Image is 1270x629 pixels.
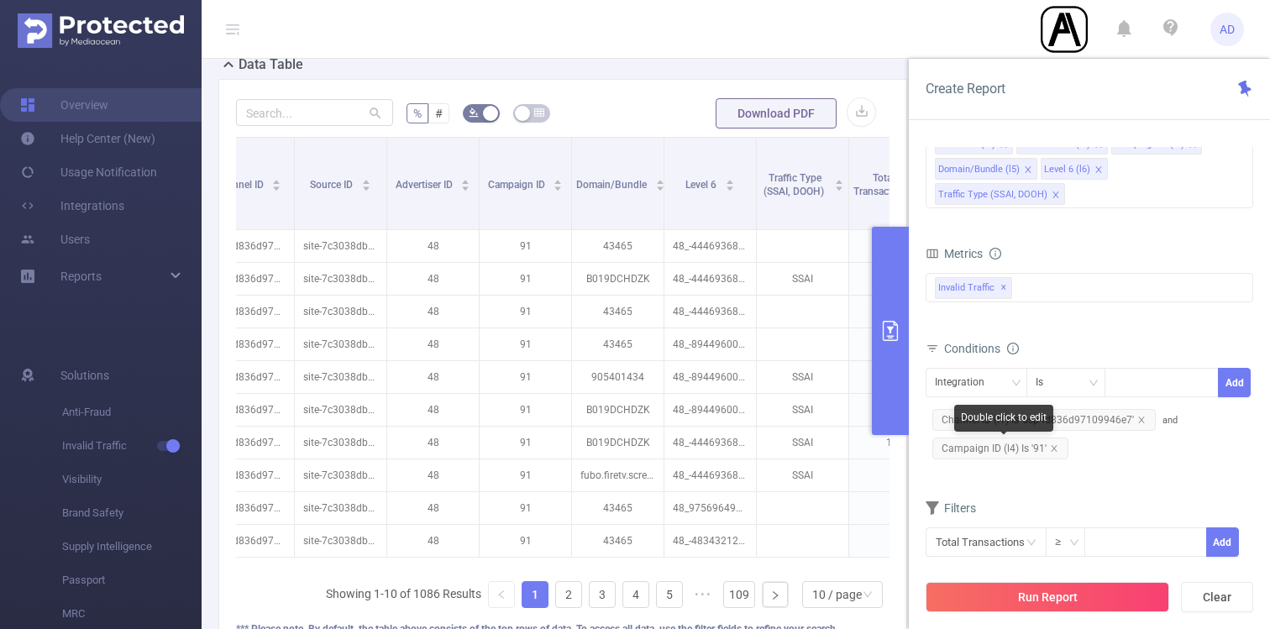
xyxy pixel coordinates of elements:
[480,525,571,557] p: 91
[853,172,914,197] span: Total Transactions
[938,184,1047,206] div: Traffic Type (SSAI, DOOH)
[1181,582,1253,612] button: Clear
[1069,537,1079,549] i: icon: down
[1094,165,1103,176] i: icon: close
[295,492,386,524] p: site-7c3038db1bf0c5f0
[757,263,848,295] p: SSAI
[295,427,386,459] p: site-7c3038db1bf0c5f0
[664,394,756,426] p: 48_-89449600555659555
[215,179,266,191] span: Channel ID
[469,107,479,118] i: icon: bg-colors
[926,247,983,260] span: Metrics
[725,184,734,189] i: icon: caret-down
[361,177,370,182] i: icon: caret-up
[522,581,548,608] li: 1
[1000,278,1007,298] span: ✕
[572,394,664,426] p: B019DCHDZK
[272,184,281,189] i: icon: caret-down
[757,427,848,459] p: SSAI
[202,230,294,262] p: ssp-fd836d97109946e7
[387,394,479,426] p: 48
[387,427,479,459] p: 48
[655,177,664,182] i: icon: caret-up
[757,459,848,491] p: SSAI
[1055,528,1073,556] div: ≥
[480,328,571,360] p: 91
[1011,378,1021,390] i: icon: down
[272,177,281,182] i: icon: caret-up
[460,177,470,187] div: Sort
[271,177,281,187] div: Sort
[932,438,1068,459] span: Campaign ID (l4) Is '91'
[938,159,1020,181] div: Domain/Bundle (l5)
[553,177,563,187] div: Sort
[572,296,664,328] p: 43465
[1024,165,1032,176] i: icon: close
[480,492,571,524] p: 91
[835,184,844,189] i: icon: caret-down
[849,459,941,491] p: 87
[202,525,294,557] p: ssp-fd836d97109946e7
[20,122,155,155] a: Help Center (New)
[62,396,202,429] span: Anti-Fraud
[572,525,664,557] p: 43465
[62,429,202,463] span: Invalid Traffic
[480,394,571,426] p: 91
[664,230,756,262] p: 48_-4446936859041002824
[556,582,581,607] a: 2
[20,88,108,122] a: Overview
[310,179,355,191] span: Source ID
[396,179,455,191] span: Advertiser ID
[554,184,563,189] i: icon: caret-down
[1007,343,1019,354] i: icon: info-circle
[664,328,756,360] p: 48_-89449600555659555
[716,98,837,128] button: Download PDF
[202,427,294,459] p: ssp-fd836d97109946e7
[534,107,544,118] i: icon: table
[295,263,386,295] p: site-7c3038db1bf0c5f0
[20,223,90,256] a: Users
[1218,368,1251,397] button: Add
[1050,444,1058,453] i: icon: close
[62,496,202,530] span: Brand Safety
[935,277,1012,299] span: Invalid Traffic
[295,296,386,328] p: site-7c3038db1bf0c5f0
[849,492,941,524] p: 68
[60,259,102,293] a: Reports
[1036,369,1055,396] div: Is
[480,427,571,459] p: 91
[863,590,873,601] i: icon: down
[361,177,371,187] div: Sort
[572,263,664,295] p: B019DCHDZK
[1044,159,1090,181] div: Level 6 (l6)
[590,582,615,607] a: 3
[461,184,470,189] i: icon: caret-down
[202,492,294,524] p: ssp-fd836d97109946e7
[935,158,1037,180] li: Domain/Bundle (l5)
[757,361,848,393] p: SSAI
[202,459,294,491] p: ssp-fd836d97109946e7
[295,230,386,262] p: site-7c3038db1bf0c5f0
[926,81,1005,97] span: Create Report
[926,415,1178,454] span: and
[770,590,780,600] i: icon: right
[623,582,648,607] a: 4
[664,361,756,393] p: 48_-89449600555659555
[725,177,735,187] div: Sort
[572,492,664,524] p: 43465
[656,581,683,608] li: 5
[849,296,941,328] p: 163
[60,359,109,392] span: Solutions
[926,501,976,515] span: Filters
[202,328,294,360] p: ssp-fd836d97109946e7
[724,582,754,607] a: 109
[413,107,422,120] span: %
[572,230,664,262] p: 43465
[295,394,386,426] p: site-7c3038db1bf0c5f0
[239,55,303,75] h2: Data Table
[20,155,157,189] a: Usage Notification
[849,525,941,557] p: 62
[690,581,716,608] span: •••
[723,581,755,608] li: 109
[1137,416,1146,424] i: icon: close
